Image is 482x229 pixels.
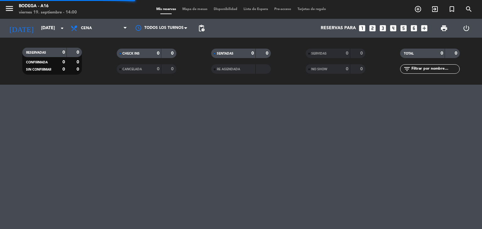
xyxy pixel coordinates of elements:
span: TOTAL [404,52,414,55]
i: filter_list [403,65,411,73]
strong: 0 [157,67,159,71]
span: Tarjetas de regalo [294,8,329,11]
i: looks_6 [410,24,418,32]
strong: 0 [77,67,80,72]
i: power_settings_new [463,24,470,32]
strong: 0 [441,51,443,56]
strong: 0 [360,51,364,56]
span: Disponibilidad [211,8,240,11]
i: looks_one [358,24,366,32]
span: SENTADAS [217,52,233,55]
strong: 0 [346,51,348,56]
strong: 0 [171,67,175,71]
strong: 0 [346,67,348,71]
span: CHECK INS [122,52,140,55]
strong: 0 [77,50,80,55]
span: Mis reservas [153,8,179,11]
span: Reservas para [321,26,356,31]
i: looks_4 [389,24,397,32]
span: Mapa de mesas [179,8,211,11]
i: add_circle_outline [414,5,422,13]
span: Lista de Espera [240,8,271,11]
div: Bodega - A16 [19,3,77,9]
span: SIN CONFIRMAR [26,68,51,71]
i: add_box [420,24,428,32]
i: turned_in_not [448,5,456,13]
input: Filtrar por nombre... [411,66,459,72]
i: looks_5 [399,24,408,32]
span: CONFIRMADA [26,61,48,64]
span: RE AGENDADA [217,68,240,71]
span: RESERVADAS [26,51,46,54]
span: print [440,24,448,32]
strong: 0 [157,51,159,56]
strong: 0 [62,67,65,72]
div: viernes 19. septiembre - 14:00 [19,9,77,16]
span: NO SHOW [311,68,327,71]
i: looks_3 [379,24,387,32]
strong: 0 [266,51,270,56]
i: search [465,5,473,13]
strong: 0 [455,51,458,56]
strong: 0 [171,51,175,56]
strong: 0 [251,51,254,56]
strong: 0 [62,50,65,55]
i: [DATE] [5,21,38,35]
strong: 0 [360,67,364,71]
div: LOG OUT [455,19,477,38]
span: Cena [81,26,92,30]
button: menu [5,4,14,15]
i: exit_to_app [431,5,439,13]
span: Pre-acceso [271,8,294,11]
i: menu [5,4,14,13]
span: CANCELADA [122,68,142,71]
i: looks_two [368,24,377,32]
strong: 0 [62,60,65,64]
span: pending_actions [198,24,205,32]
strong: 0 [77,60,80,64]
span: SERVIDAS [311,52,327,55]
i: arrow_drop_down [58,24,66,32]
